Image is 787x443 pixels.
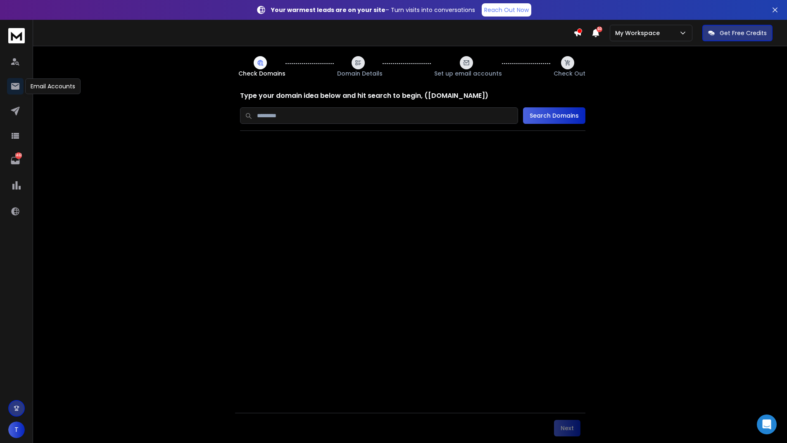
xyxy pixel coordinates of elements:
[15,152,22,159] p: 1461
[484,6,529,14] p: Reach Out Now
[240,91,585,101] h2: Type your domain idea below and hit search to begin, ([DOMAIN_NAME])
[720,29,767,37] p: Get Free Credits
[757,415,777,434] div: Open Intercom Messenger
[8,422,25,438] button: T
[7,152,24,169] a: 1461
[25,78,81,94] div: Email Accounts
[554,69,585,78] span: Check Out
[337,69,383,78] span: Domain Details
[702,25,773,41] button: Get Free Credits
[271,6,475,14] p: – Turn visits into conversations
[523,107,585,124] button: Search Domains
[434,69,502,78] span: Set up email accounts
[597,26,602,32] span: 50
[8,28,25,43] img: logo
[238,69,285,78] span: Check Domains
[482,3,531,17] a: Reach Out Now
[615,29,663,37] p: My Workspace
[271,6,385,14] strong: Your warmest leads are on your site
